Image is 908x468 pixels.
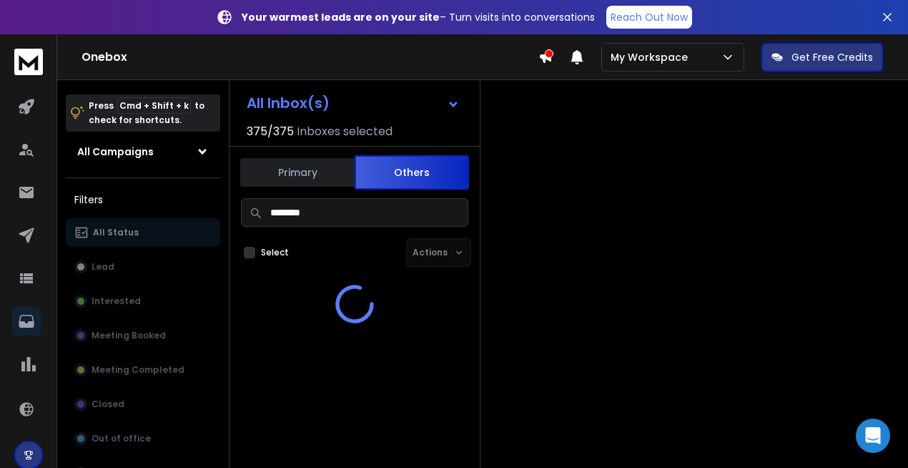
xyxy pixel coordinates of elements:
h1: Onebox [82,49,538,66]
p: My Workspace [611,50,694,64]
button: Get Free Credits [761,43,883,72]
p: Get Free Credits [791,50,873,64]
button: All Campaigns [66,137,220,166]
button: Others [355,155,469,190]
h1: All Inbox(s) [247,96,330,110]
h3: Inboxes selected [297,123,393,140]
strong: Your warmest leads are on your site [242,10,440,24]
h3: Filters [66,190,220,210]
a: Reach Out Now [606,6,692,29]
div: Open Intercom Messenger [856,419,890,453]
span: Cmd + Shift + k [117,97,191,114]
img: logo [14,49,43,75]
button: Primary [240,157,355,188]
p: – Turn visits into conversations [242,10,595,24]
button: All Inbox(s) [235,89,471,117]
p: Press to check for shortcuts. [89,99,204,127]
span: 375 / 375 [247,123,294,140]
p: Reach Out Now [611,10,688,24]
h1: All Campaigns [77,145,154,159]
label: Select [261,247,289,258]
